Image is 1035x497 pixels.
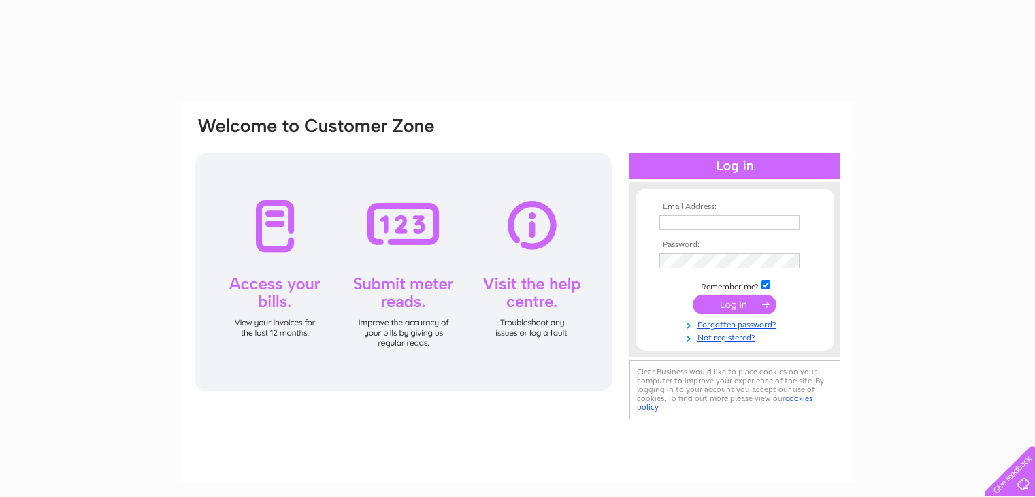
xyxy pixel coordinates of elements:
div: Clear Business would like to place cookies on your computer to improve your experience of the sit... [629,360,840,419]
th: Email Address: [656,202,814,212]
a: Not registered? [659,330,814,343]
a: Forgotten password? [659,317,814,330]
td: Remember me? [656,278,814,292]
th: Password: [656,240,814,250]
a: cookies policy [637,394,812,412]
input: Submit [693,295,776,314]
